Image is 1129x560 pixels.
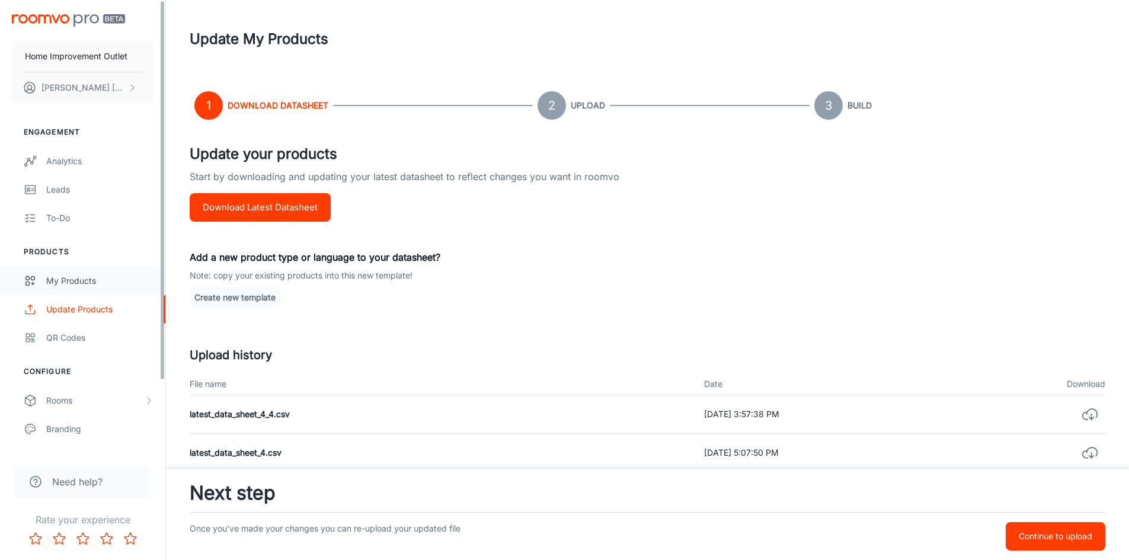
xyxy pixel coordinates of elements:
[95,527,119,551] button: Rate 4 star
[46,423,153,436] div: Branding
[12,14,125,27] img: Roomvo PRO Beta
[695,395,971,434] td: [DATE] 3:57:38 PM
[190,434,695,472] td: latest_data_sheet_4.csv
[971,373,1105,395] th: Download
[52,475,103,489] span: Need help?
[25,50,127,63] p: Home Improvement Outlet
[41,81,125,94] p: [PERSON_NAME] [PERSON_NAME]
[46,394,144,407] div: Rooms
[9,513,156,527] p: Rate your experience
[46,451,153,464] div: Texts
[46,331,153,344] div: QR Codes
[71,527,95,551] button: Rate 3 star
[190,269,1105,282] p: Note: copy your existing products into this new template!
[12,72,153,103] button: [PERSON_NAME] [PERSON_NAME]
[695,373,971,395] th: Date
[190,193,331,222] button: Download Latest Datasheet
[46,212,153,225] div: To-do
[571,99,605,112] h6: Upload
[46,183,153,196] div: Leads
[206,98,211,113] text: 1
[1019,530,1092,543] p: Continue to upload
[46,274,153,287] div: My Products
[190,169,1105,193] p: Start by downloading and updating your latest datasheet to reflect changes you want in roomvo
[24,527,47,551] button: Rate 1 star
[190,479,1105,507] h3: Next step
[119,527,142,551] button: Rate 5 star
[548,98,555,113] text: 2
[190,522,785,551] p: Once you've made your changes you can re-upload your updated file
[190,395,695,434] td: latest_data_sheet_4_4.csv
[190,28,328,50] h1: Update My Products
[190,250,1105,264] p: Add a new product type or language to your datasheet?
[228,99,328,112] h6: Download Datasheet
[190,143,1105,165] h4: Update your products
[47,527,71,551] button: Rate 2 star
[190,373,695,395] th: File name
[1006,522,1105,551] button: Continue to upload
[46,155,153,168] div: Analytics
[825,98,832,113] text: 3
[190,346,1105,364] h5: Upload history
[12,41,153,72] button: Home Improvement Outlet
[190,287,280,308] button: Create new template
[847,99,872,112] h6: Build
[695,434,971,472] td: [DATE] 5:07:50 PM
[46,303,153,316] div: Update Products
